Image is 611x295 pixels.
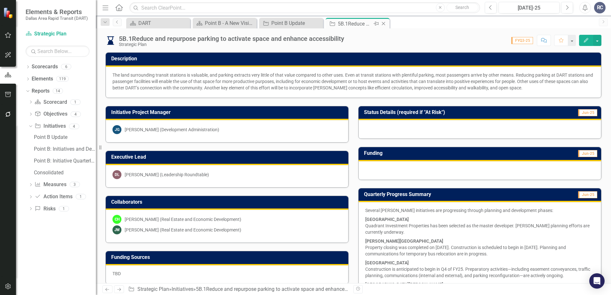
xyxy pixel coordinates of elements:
img: ClearPoint Strategy [3,7,14,18]
p: Property closing was completed on [DATE]. Construction is scheduled to begin in [DATE]. Planning ... [365,237,594,258]
div: 14 [53,88,63,94]
div: 4 [71,111,81,117]
div: DART [138,19,189,27]
div: 1 [76,194,86,200]
a: Point B Update [261,19,321,27]
h3: Initiative Project Manager [111,110,345,115]
p: The land surrounding transit stations is valuable, and parking extracts very little of that value... [112,72,594,91]
a: DART [128,19,189,27]
div: Point B: Initiative Quarterly Summary by Executive Lead & PM [34,158,96,164]
strong: [GEOGRAPHIC_DATA] [365,217,409,222]
div: [DATE]-25 [501,4,557,12]
h3: Funding [364,150,477,156]
h3: Funding Sources [111,254,345,260]
div: [PERSON_NAME] (Real Estate and Economic Development) [125,216,241,223]
a: Point B: Initiative Quarterly Summary by Executive Lead & PM [32,156,96,166]
a: Scorecards [32,63,58,71]
a: Measures [35,181,66,188]
button: RC [594,2,606,13]
a: Initiatives [172,286,193,292]
strong: [GEOGRAPHIC_DATA][PERSON_NAME] [365,282,443,287]
div: 6 [61,64,71,70]
div: Consolidated [34,170,96,176]
p: Quadrant Investment Properties has been selected as the master developer. [PERSON_NAME] planning ... [365,215,594,237]
button: [DATE]-25 [499,2,560,13]
input: Search ClearPoint... [129,2,480,13]
p: Construction is anticipated to begin in Q4 of FY25. Preparatory activities—including easement con... [365,258,594,280]
span: Jun-25 [578,109,597,116]
span: FYQ3-25 [511,37,533,44]
div: [PERSON_NAME] (Development Administration) [125,126,219,133]
span: Jun-25 [578,191,597,198]
div: [PERSON_NAME] (Leadership Roundtable) [125,171,209,178]
div: Point B Update [34,134,96,140]
h3: Status Details (required if "At Risk") [364,110,552,115]
span: Jun-25 [578,150,597,157]
strong: [PERSON_NAME][GEOGRAPHIC_DATA] [365,238,443,244]
div: 5B.1Reduce and repurpose parking to activate space and enhance accessibility [196,286,374,292]
a: Strategic Plan [137,286,169,292]
a: Consolidated [32,168,96,178]
a: Reports [32,87,50,95]
div: JW [112,225,121,234]
strong: [GEOGRAPHIC_DATA] [365,260,409,265]
h3: Quarterly Progress Summary [364,192,545,197]
small: Dallas Area Rapid Transit (DART) [26,16,88,21]
a: Risks [35,205,55,213]
div: 5B.1Reduce and repurpose parking to activate space and enhance accessibility [338,20,372,28]
div: Strategic Plan [119,42,344,47]
div: 3 [70,182,80,187]
div: Point B: Initiatives and Descriptions [34,146,96,152]
a: Point B Update [32,132,96,142]
span: Elements & Reports [26,8,88,16]
h3: Collaborators [111,199,345,205]
button: Search [446,3,478,12]
div: 4 [69,124,79,129]
div: CH [112,215,121,224]
p: TBD [112,270,342,277]
div: Open Intercom Messenger [589,273,605,289]
div: 1 [59,206,69,211]
a: Strategic Plan [26,30,89,38]
div: Point B Update [271,19,321,27]
a: Point B - A New Vision for Mobility in [GEOGRAPHIC_DATA][US_STATE] [194,19,255,27]
a: Initiatives [35,123,66,130]
h3: Executive Lead [111,154,345,160]
p: Several [PERSON_NAME] initiatives are progressing through planning and development phases: [365,207,594,215]
div: [PERSON_NAME] (Real Estate and Economic Development) [125,227,241,233]
input: Search Below... [26,46,89,57]
div: JG [112,125,121,134]
div: 119 [56,76,69,82]
div: DL [112,170,121,179]
div: Point B - A New Vision for Mobility in [GEOGRAPHIC_DATA][US_STATE] [205,19,255,27]
a: Objectives [35,110,67,118]
h3: Description [111,56,598,62]
span: Search [455,5,469,10]
div: » » [128,286,349,293]
a: Point B: Initiatives and Descriptions [32,144,96,154]
img: In Progress [105,35,116,46]
a: Scorecard [35,99,67,106]
a: Elements [32,75,53,83]
a: Action Items [35,193,72,200]
div: 1 [70,99,81,105]
div: 5B.1Reduce and repurpose parking to activate space and enhance accessibility [119,35,344,42]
